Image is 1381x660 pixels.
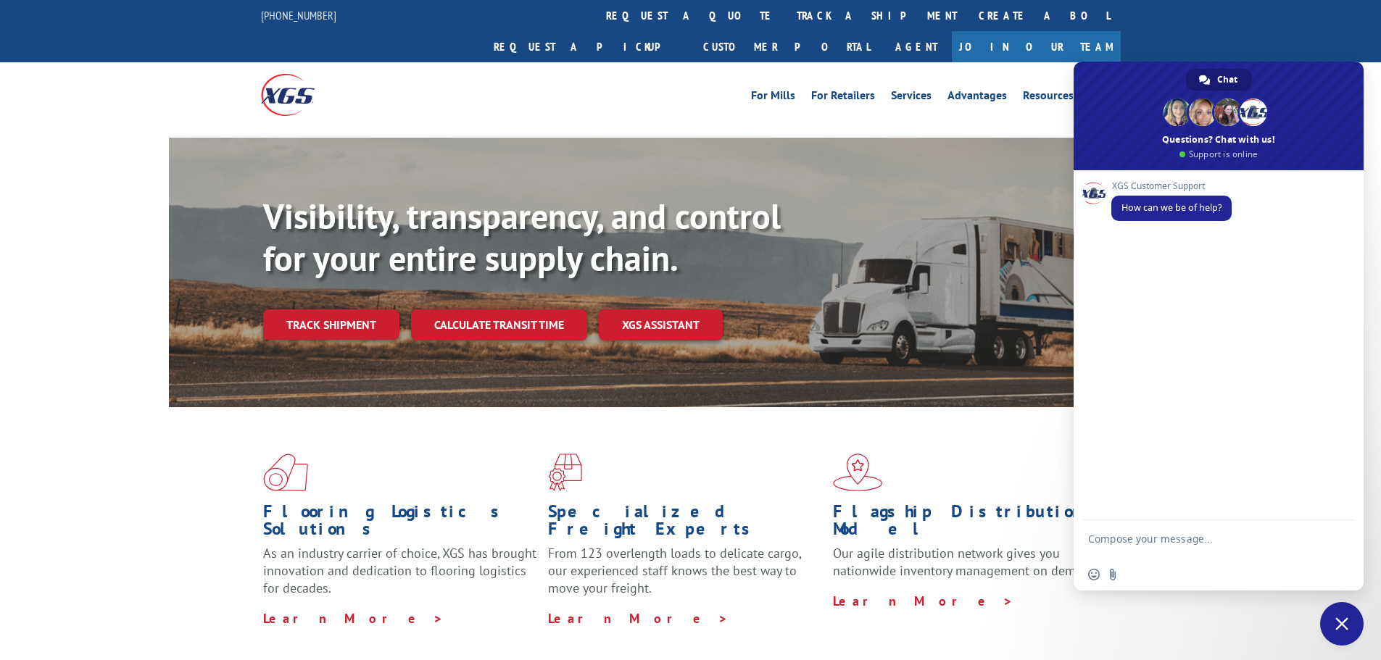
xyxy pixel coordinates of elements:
a: Request a pickup [483,31,692,62]
a: Join Our Team [952,31,1121,62]
span: Our agile distribution network gives you nationwide inventory management on demand. [833,545,1100,579]
a: Track shipment [263,309,399,340]
span: XGS Customer Support [1111,181,1232,191]
span: How can we be of help? [1121,201,1222,214]
div: Close chat [1320,602,1364,646]
a: Advantages [947,90,1007,106]
img: xgs-icon-focused-on-flooring-red [548,454,582,491]
a: Learn More > [263,610,444,627]
textarea: Compose your message... [1088,532,1317,559]
h1: Specialized Freight Experts [548,503,822,545]
a: Resources [1023,90,1074,106]
img: xgs-icon-total-supply-chain-intelligence-red [263,454,308,491]
a: Learn More > [548,610,729,627]
a: [PHONE_NUMBER] [261,8,336,22]
div: Chat [1186,69,1252,91]
a: For Retailers [811,90,875,106]
p: From 123 overlength loads to delicate cargo, our experienced staff knows the best way to move you... [548,545,822,609]
b: Visibility, transparency, and control for your entire supply chain. [263,193,781,280]
h1: Flooring Logistics Solutions [263,503,537,545]
span: As an industry carrier of choice, XGS has brought innovation and dedication to flooring logistics... [263,545,536,596]
a: Customer Portal [692,31,881,62]
span: Insert an emoji [1088,569,1100,580]
a: Services [891,90,932,106]
span: Chat [1217,69,1237,91]
a: For Mills [751,90,795,106]
a: Agent [881,31,952,62]
a: Calculate transit time [411,309,587,341]
a: Learn More > [833,593,1013,609]
a: XGS ASSISTANT [599,309,723,341]
img: xgs-icon-flagship-distribution-model-red [833,454,883,491]
span: Send a file [1107,569,1119,580]
h1: Flagship Distribution Model [833,503,1107,545]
